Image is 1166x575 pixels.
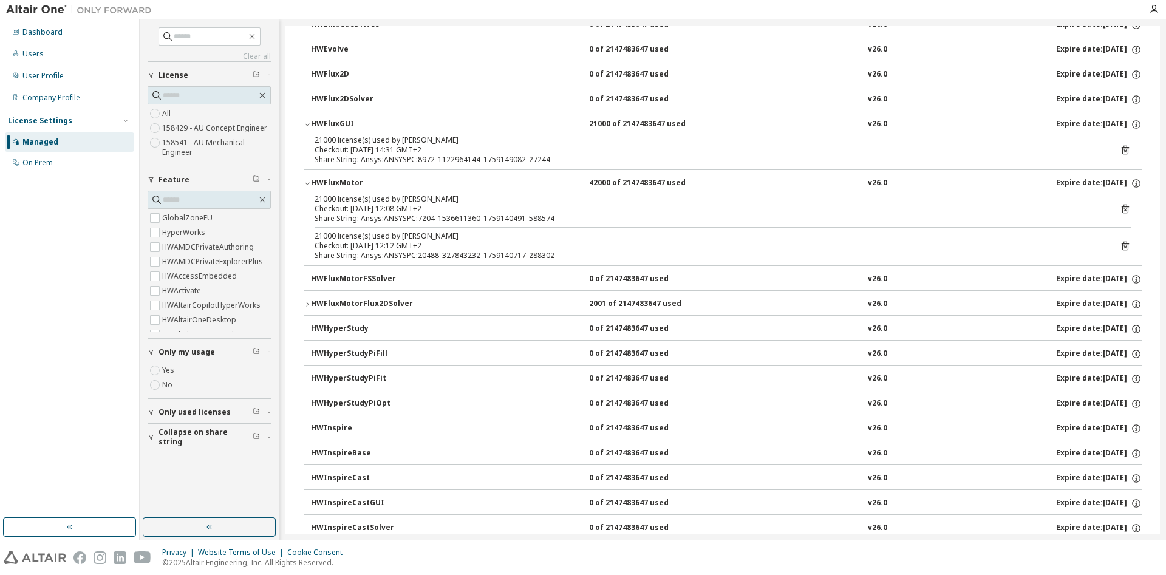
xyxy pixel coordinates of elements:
div: 0 of 2147483647 used [589,94,698,105]
div: 0 of 2147483647 used [589,373,698,384]
div: 0 of 2147483647 used [589,523,698,534]
div: On Prem [22,158,53,168]
span: Clear filter [253,175,260,185]
img: youtube.svg [134,551,151,564]
div: 21000 of 2147483647 used [589,119,698,130]
div: Checkout: [DATE] 12:12 GMT+2 [315,241,1102,251]
div: v26.0 [868,94,887,105]
div: v26.0 [868,423,887,434]
button: HWHyperStudyPiFit0 of 2147483647 usedv26.0Expire date:[DATE] [311,366,1142,392]
label: HWAMDCPrivateExplorerPlus [162,254,265,269]
div: v26.0 [868,523,887,534]
span: Only used licenses [159,407,231,417]
div: Users [22,49,44,59]
button: HWHyperStudy0 of 2147483647 usedv26.0Expire date:[DATE] [311,316,1142,342]
div: Expire date: [DATE] [1056,349,1142,359]
div: 0 of 2147483647 used [589,398,698,409]
label: HWAccessEmbedded [162,269,239,284]
div: 0 of 2147483647 used [589,69,698,80]
button: Only used licenses [148,399,271,426]
div: Dashboard [22,27,63,37]
span: Clear filter [253,347,260,357]
img: linkedin.svg [114,551,126,564]
span: Clear filter [253,70,260,80]
a: Clear all [148,52,271,61]
div: 0 of 2147483647 used [589,324,698,335]
label: Yes [162,363,177,378]
label: HWActivate [162,284,203,298]
label: 158429 - AU Concept Engineer [162,121,270,135]
div: 0 of 2147483647 used [589,423,698,434]
div: User Profile [22,71,64,81]
div: Share String: Ansys:ANSYSPC:8972_1122964144_1759149082_27244 [315,155,1102,165]
span: Clear filter [253,432,260,442]
div: v26.0 [868,498,887,509]
span: License [159,70,188,80]
span: Clear filter [253,407,260,417]
div: v26.0 [868,473,887,484]
div: Cookie Consent [287,548,350,557]
div: 0 of 2147483647 used [589,44,698,55]
div: Managed [22,137,58,147]
div: HWInspireCastSolver [311,523,420,534]
div: v26.0 [868,274,887,285]
div: Share String: Ansys:ANSYSPC:7204_1536611360_1759140491_588574 [315,214,1102,223]
div: v26.0 [868,44,887,55]
div: v26.0 [868,448,887,459]
div: v26.0 [868,119,887,130]
label: HWAltairOneDesktop [162,313,239,327]
span: Collapse on share string [159,427,253,447]
div: Website Terms of Use [198,548,287,557]
div: Expire date: [DATE] [1056,448,1142,459]
button: HWInspire0 of 2147483647 usedv26.0Expire date:[DATE] [311,415,1142,442]
div: Share String: Ansys:ANSYSPC:20488_327843232_1759140717_288302 [315,251,1102,260]
div: v26.0 [868,349,887,359]
div: v26.0 [868,398,887,409]
div: HWInspire [311,423,420,434]
button: Only my usage [148,339,271,366]
div: 0 of 2147483647 used [589,274,698,285]
div: 0 of 2147483647 used [589,448,698,459]
button: HWInspireCast0 of 2147483647 usedv26.0Expire date:[DATE] [311,465,1142,492]
div: HWHyperStudyPiFit [311,373,420,384]
div: HWFlux2DSolver [311,94,420,105]
button: HWHyperStudyPiFill0 of 2147483647 usedv26.0Expire date:[DATE] [311,341,1142,367]
div: Company Profile [22,93,80,103]
div: Expire date: [DATE] [1056,398,1142,409]
div: HWFluxGUI [311,119,420,130]
div: v26.0 [868,299,887,310]
button: Feature [148,166,271,193]
button: Collapse on share string [148,424,271,451]
div: Expire date: [DATE] [1056,473,1142,484]
div: v26.0 [868,178,887,189]
div: HWHyperStudyPiFill [311,349,420,359]
label: HWAltairCopilotHyperWorks [162,298,263,313]
div: Expire date: [DATE] [1056,44,1142,55]
div: HWFluxMotorFlux2DSolver [311,299,420,310]
div: v26.0 [868,324,887,335]
button: HWEvolve0 of 2147483647 usedv26.0Expire date:[DATE] [311,36,1142,63]
span: Only my usage [159,347,215,357]
div: 0 of 2147483647 used [589,349,698,359]
label: HyperWorks [162,225,208,240]
div: Expire date: [DATE] [1056,69,1142,80]
div: HWInspireBase [311,448,420,459]
div: Checkout: [DATE] 14:31 GMT+2 [315,145,1102,155]
label: All [162,106,173,121]
label: GlobalZoneEU [162,211,215,225]
div: 21000 license(s) used by [PERSON_NAME] [315,135,1102,145]
img: facebook.svg [73,551,86,564]
button: HWInspireCastGUI0 of 2147483647 usedv26.0Expire date:[DATE] [311,490,1142,517]
div: Expire date: [DATE] [1056,178,1142,189]
div: Expire date: [DATE] [1056,94,1142,105]
div: 0 of 2147483647 used [589,498,698,509]
div: Expire date: [DATE] [1056,373,1142,384]
button: HWInspireBase0 of 2147483647 usedv26.0Expire date:[DATE] [311,440,1142,467]
button: License [148,62,271,89]
div: HWHyperStudyPiOpt [311,398,420,409]
div: HWFluxMotor [311,178,420,189]
div: Expire date: [DATE] [1056,119,1142,130]
div: 42000 of 2147483647 used [589,178,698,189]
div: 21000 license(s) used by [PERSON_NAME] [315,231,1102,241]
span: Feature [159,175,189,185]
